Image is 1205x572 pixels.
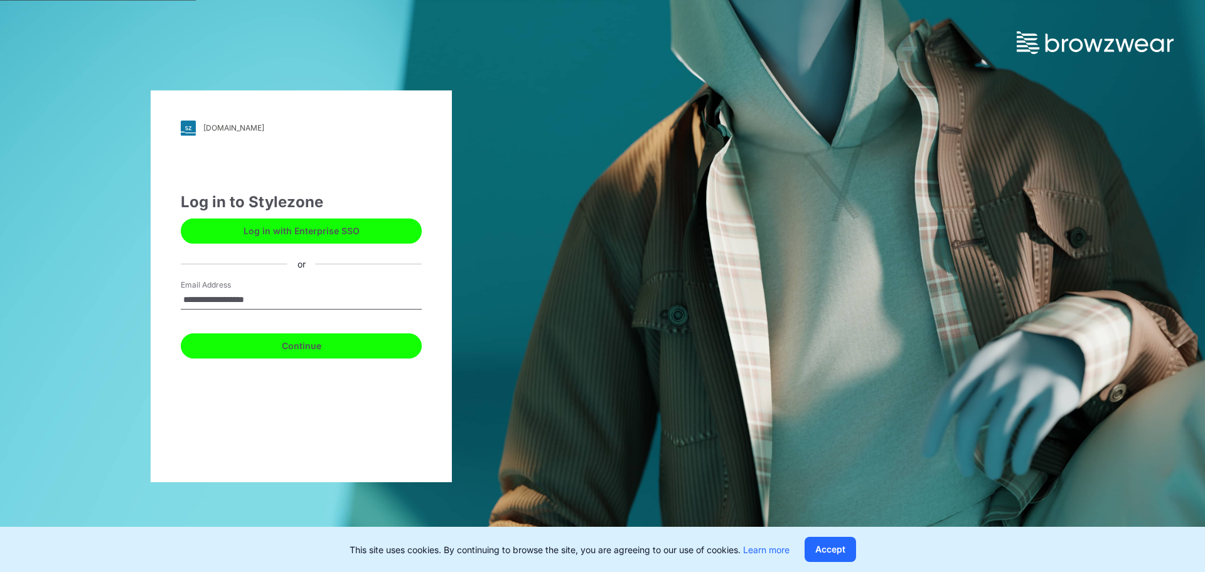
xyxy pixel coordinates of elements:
button: Accept [805,537,856,562]
a: Learn more [743,544,790,555]
div: or [287,257,316,271]
button: Continue [181,333,422,359]
label: Email Address [181,279,269,291]
div: Log in to Stylezone [181,191,422,213]
button: Log in with Enterprise SSO [181,219,422,244]
img: svg+xml;base64,PHN2ZyB3aWR0aD0iMjgiIGhlaWdodD0iMjgiIHZpZXdCb3g9IjAgMCAyOCAyOCIgZmlsbD0ibm9uZSIgeG... [181,121,196,136]
a: [DOMAIN_NAME] [181,121,422,136]
div: [DOMAIN_NAME] [203,123,264,132]
p: This site uses cookies. By continuing to browse the site, you are agreeing to our use of cookies. [350,543,790,556]
img: browzwear-logo.73288ffb.svg [1017,31,1174,54]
